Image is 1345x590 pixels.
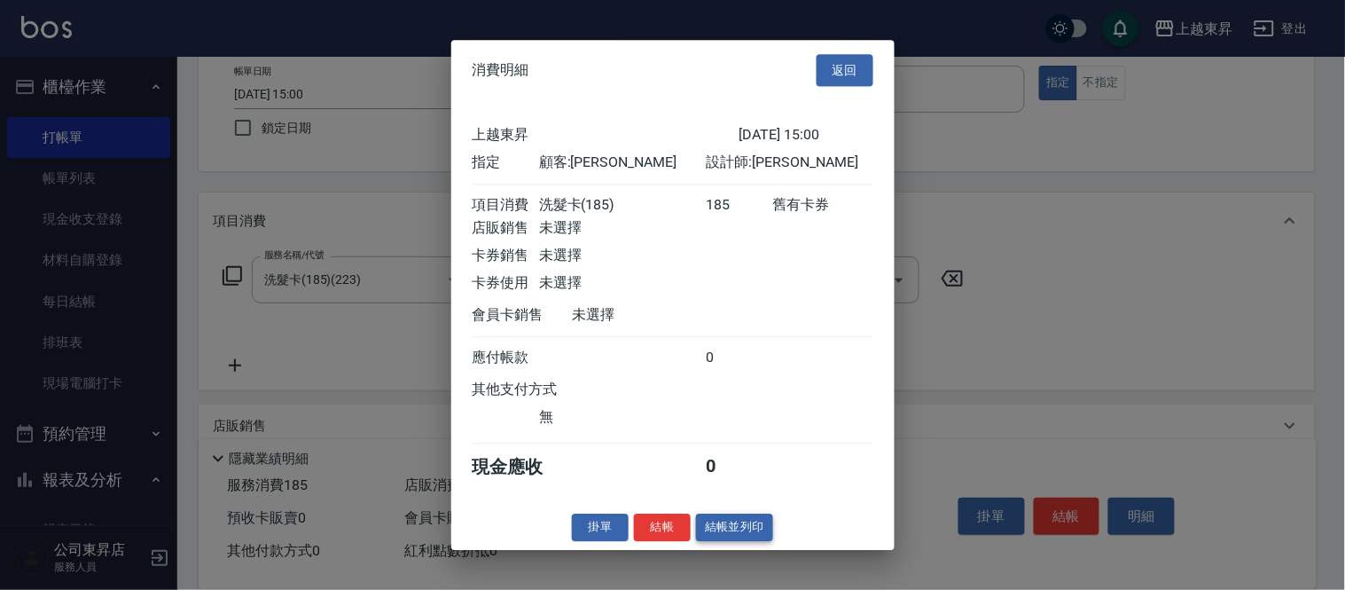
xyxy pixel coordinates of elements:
[473,126,739,145] div: 上越東昇
[473,196,539,215] div: 項目消費
[539,247,706,265] div: 未選擇
[473,153,539,172] div: 指定
[473,61,529,79] span: 消費明細
[473,306,573,325] div: 會員卡銷售
[539,153,706,172] div: 顧客: [PERSON_NAME]
[473,274,539,293] div: 卡券使用
[634,514,691,541] button: 結帳
[473,455,573,479] div: 現金應收
[539,274,706,293] div: 未選擇
[473,349,539,367] div: 應付帳款
[473,381,606,399] div: 其他支付方式
[706,349,772,367] div: 0
[539,196,706,215] div: 洗髮卡(185)
[539,408,706,427] div: 無
[706,196,772,215] div: 185
[473,247,539,265] div: 卡券銷售
[696,514,773,541] button: 結帳並列印
[572,514,629,541] button: 掛單
[739,126,873,145] div: [DATE] 15:00
[817,54,873,87] button: 返回
[706,153,872,172] div: 設計師: [PERSON_NAME]
[706,455,772,479] div: 0
[573,306,739,325] div: 未選擇
[772,196,872,215] div: 舊有卡券
[539,219,706,238] div: 未選擇
[473,219,539,238] div: 店販銷售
